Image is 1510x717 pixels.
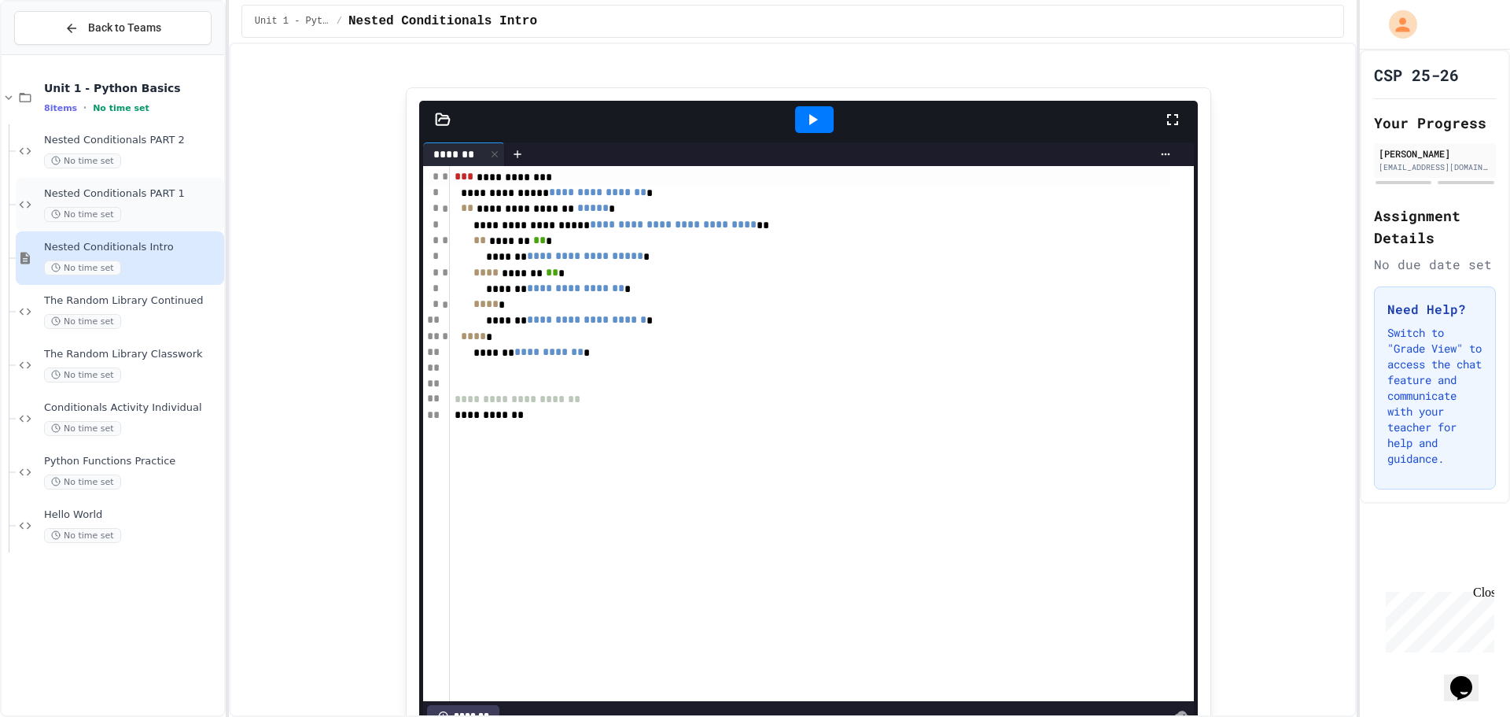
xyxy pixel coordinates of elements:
div: [EMAIL_ADDRESS][DOMAIN_NAME] [1379,161,1491,173]
h2: Assignment Details [1374,205,1496,249]
p: Switch to "Grade View" to access the chat feature and communicate with your teacher for help and ... [1387,325,1482,467]
span: No time set [44,261,121,275]
span: Nested Conditionals PART 2 [44,134,221,147]
iframe: chat widget [1379,586,1494,652]
h2: Your Progress [1374,112,1496,134]
div: Chat with us now!Close [6,6,109,100]
span: Python Functions Practice [44,455,221,468]
span: The Random Library Continued [44,294,221,308]
button: Back to Teams [14,11,212,45]
span: Unit 1 - Python Basics [44,81,221,95]
span: / [337,15,342,28]
span: Nested Conditionals Intro [44,241,221,254]
h1: CSP 25-26 [1374,64,1459,86]
span: The Random Library Classwork [44,348,221,361]
iframe: chat widget [1444,654,1494,701]
div: [PERSON_NAME] [1379,146,1491,161]
span: No time set [44,528,121,543]
div: No due date set [1374,255,1496,274]
span: No time set [44,475,121,490]
span: Conditionals Activity Individual [44,401,221,415]
span: Hello World [44,508,221,522]
span: No time set [44,207,121,222]
div: My Account [1372,6,1421,43]
span: Nested Conditionals PART 1 [44,187,221,201]
span: • [83,102,87,114]
span: No time set [44,368,121,383]
span: No time set [44,314,121,329]
span: 8 items [44,103,77,113]
span: Back to Teams [88,20,161,36]
span: Unit 1 - Python Basics [255,15,330,28]
span: No time set [44,153,121,168]
h3: Need Help? [1387,300,1482,319]
span: Nested Conditionals Intro [348,12,537,31]
span: No time set [93,103,149,113]
span: No time set [44,421,121,436]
